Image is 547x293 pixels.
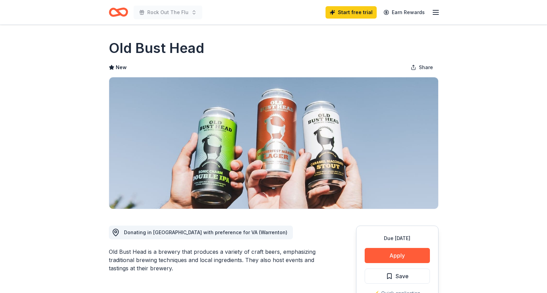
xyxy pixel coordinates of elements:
button: Save [365,269,430,284]
span: Share [419,63,433,72]
a: Start free trial [326,6,377,19]
a: Earn Rewards [379,6,429,19]
div: Due [DATE] [365,234,430,242]
span: Rock Out The Flu [147,8,189,17]
h1: Old Bust Head [109,39,204,58]
span: Save [396,272,409,281]
img: Image for Old Bust Head [109,77,438,209]
button: Rock Out The Flu [134,6,202,19]
span: New [116,63,127,72]
button: Share [405,61,438,74]
div: Old Bust Head is a brewery that produces a variety of craft beers, emphasizing traditional brewin... [109,248,323,272]
span: Donating in [GEOGRAPHIC_DATA] with preference for VA (Warrenton) [124,229,287,235]
a: Home [109,4,128,20]
button: Apply [365,248,430,263]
